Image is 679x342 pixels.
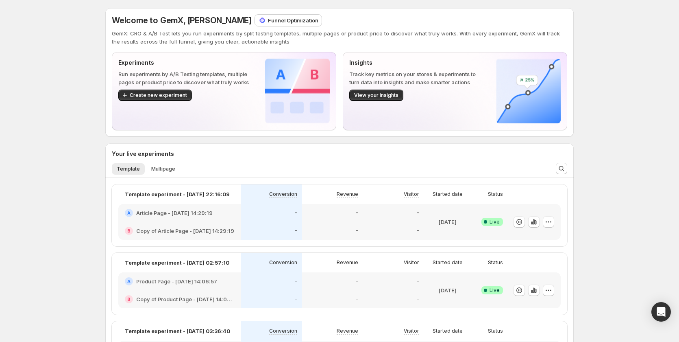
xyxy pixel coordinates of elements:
[127,279,131,284] h2: A
[417,278,419,285] p: -
[127,210,131,215] h2: A
[417,210,419,216] p: -
[433,191,463,197] p: Started date
[118,90,192,101] button: Create new experiment
[354,92,398,99] span: View your insights
[125,259,229,267] p: Template experiment - [DATE] 02:57:10
[117,166,140,172] span: Template
[136,227,234,235] h2: Copy of Article Page - [DATE] 14:29:19
[130,92,187,99] span: Create new experiment
[490,287,500,294] span: Live
[404,328,419,334] p: Visitor
[488,191,503,197] p: Status
[112,29,567,46] p: GemX: CRO & A/B Test lets you run experiments by split testing templates, multiple pages or produ...
[488,259,503,266] p: Status
[269,191,297,197] p: Conversion
[556,163,567,174] button: Search and filter results
[439,218,457,226] p: [DATE]
[268,16,318,24] p: Funnel Optimization
[433,259,463,266] p: Started date
[127,228,131,233] h2: B
[136,277,217,285] h2: Product Page - [DATE] 14:06:57
[112,150,174,158] h3: Your live experiments
[349,90,403,101] button: View your insights
[295,210,297,216] p: -
[404,259,419,266] p: Visitor
[295,278,297,285] p: -
[258,16,266,24] img: Funnel Optimization
[356,296,358,303] p: -
[433,328,463,334] p: Started date
[295,296,297,303] p: -
[439,286,457,294] p: [DATE]
[337,259,358,266] p: Revenue
[136,295,235,303] h2: Copy of Product Page - [DATE] 14:06:57
[269,259,297,266] p: Conversion
[295,228,297,234] p: -
[337,191,358,197] p: Revenue
[488,328,503,334] p: Status
[337,328,358,334] p: Revenue
[490,219,500,225] span: Live
[496,59,561,123] img: Insights
[136,209,213,217] h2: Article Page - [DATE] 14:29:19
[417,228,419,234] p: -
[118,70,252,86] p: Run experiments by A/B Testing templates, multiple pages or product price to discover what truly ...
[349,59,483,67] p: Insights
[125,190,230,198] p: Template experiment - [DATE] 22:16:09
[404,191,419,197] p: Visitor
[125,327,230,335] p: Template experiment - [DATE] 03:36:40
[356,210,358,216] p: -
[651,302,671,322] div: Open Intercom Messenger
[417,296,419,303] p: -
[112,15,252,25] span: Welcome to GemX, [PERSON_NAME]
[356,228,358,234] p: -
[349,70,483,86] p: Track key metrics on your stores & experiments to turn data into insights and make smarter actions
[265,59,330,123] img: Experiments
[356,278,358,285] p: -
[151,166,175,172] span: Multipage
[269,328,297,334] p: Conversion
[127,297,131,302] h2: B
[118,59,252,67] p: Experiments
